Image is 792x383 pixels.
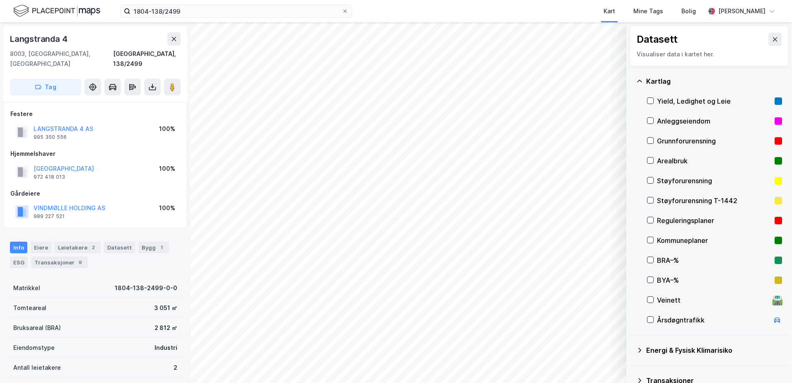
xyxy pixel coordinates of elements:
div: BRA–% [657,255,771,265]
div: BYA–% [657,275,771,285]
div: Mine Tags [633,6,663,16]
div: Eiere [31,242,51,253]
div: Årsdøgntrafikk [657,315,769,325]
div: 972 418 013 [34,174,65,180]
div: Bygg [138,242,169,253]
div: Gårdeiere [10,189,180,199]
div: 1804-138-2499-0-0 [115,283,177,293]
div: Kartlag [646,76,782,86]
div: Industri [155,343,177,353]
div: Energi & Fysisk Klimarisiko [646,345,782,355]
div: 2 [89,243,97,252]
div: Festere [10,109,180,119]
div: Datasett [104,242,135,253]
div: 🛣️ [772,295,783,305]
img: logo.f888ab2527a4732fd821a326f86c7f29.svg [13,4,100,18]
div: Langstranda 4 [10,32,69,46]
iframe: Chat Widget [751,343,792,383]
div: [PERSON_NAME] [718,6,765,16]
div: ESG [10,257,28,268]
div: 100% [159,164,175,174]
div: Kontrollprogram for chat [751,343,792,383]
div: 989 227 521 [34,213,65,220]
div: Leietakere [55,242,101,253]
div: 995 350 556 [34,134,67,141]
div: Tomteareal [13,303,46,313]
input: Søk på adresse, matrikkel, gårdeiere, leietakere eller personer [130,5,342,17]
div: Hjemmelshaver [10,149,180,159]
div: 100% [159,124,175,134]
div: Antall leietakere [13,363,61,373]
div: 2 [174,363,177,373]
div: Eiendomstype [13,343,55,353]
div: Kart [604,6,615,16]
div: Info [10,242,27,253]
div: Veinett [657,295,769,305]
div: Arealbruk [657,156,771,166]
div: Transaksjoner [31,257,88,268]
div: 2 812 ㎡ [155,323,177,333]
div: Grunnforurensning [657,136,771,146]
div: Anleggseiendom [657,116,771,126]
div: 1 [157,243,166,252]
div: Yield, Ledighet og Leie [657,96,771,106]
button: Tag [10,79,81,95]
div: Kommuneplaner [657,235,771,245]
div: 9 [76,258,85,267]
div: 3 051 ㎡ [154,303,177,313]
div: Støyforurensning T-1442 [657,196,771,206]
div: [GEOGRAPHIC_DATA], 138/2499 [113,49,181,69]
div: 8003, [GEOGRAPHIC_DATA], [GEOGRAPHIC_DATA] [10,49,113,69]
div: Visualiser data i kartet her. [637,49,782,59]
div: 100% [159,203,175,213]
div: Støyforurensning [657,176,771,186]
div: Datasett [637,33,678,46]
div: Reguleringsplaner [657,216,771,225]
div: Matrikkel [13,283,40,293]
div: Bolig [681,6,696,16]
div: Bruksareal (BRA) [13,323,61,333]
